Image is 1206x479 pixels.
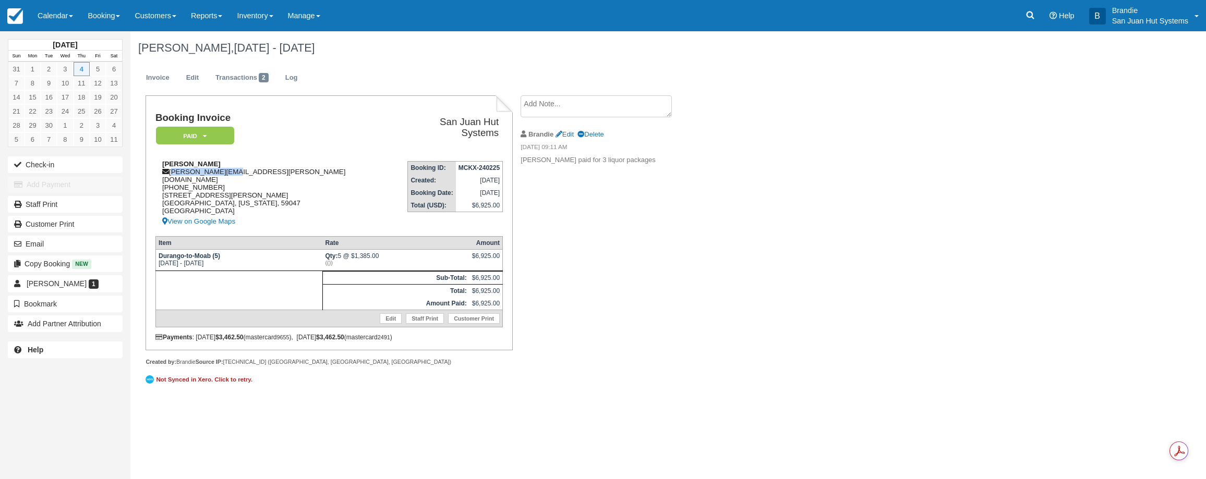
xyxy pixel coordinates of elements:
button: Add Partner Attribution [8,315,123,332]
div: $6,925.00 [472,252,500,268]
a: 9 [41,76,57,90]
a: Staff Print [8,196,123,213]
button: Check-in [8,156,123,173]
td: $6,925.00 [469,284,503,297]
td: [DATE] - [DATE] [155,249,322,271]
td: $6,925.00 [456,199,503,212]
a: 20 [106,90,122,104]
i: Help [1050,12,1057,19]
button: Copy Booking New [8,255,123,272]
h1: Booking Invoice [155,113,396,124]
span: 2 [259,73,269,82]
th: Total: [322,284,469,297]
th: Tue [41,51,57,62]
span: 1 [89,279,99,289]
th: Amount Paid: [322,297,469,310]
a: 5 [8,132,25,146]
a: 26 [90,104,106,118]
a: 8 [57,132,73,146]
a: 1 [25,62,41,76]
a: 5 [90,62,106,76]
a: 15 [25,90,41,104]
a: 12 [90,76,106,90]
div: B [1089,8,1106,24]
td: [DATE] [456,187,503,199]
a: 10 [57,76,73,90]
strong: [PERSON_NAME] [162,160,221,168]
a: 24 [57,104,73,118]
th: Booking ID: [408,162,456,175]
a: Edit [556,130,574,138]
p: [PERSON_NAME] paid for 3 liquor packages [521,155,696,165]
div: [PERSON_NAME][EMAIL_ADDRESS][PERSON_NAME][DOMAIN_NAME] [PHONE_NUMBER] [STREET_ADDRESS][PERSON_NAM... [155,160,396,228]
th: Sun [8,51,25,62]
div: : [DATE] (mastercard ), [DATE] (mastercard ) [155,334,503,341]
a: 7 [8,76,25,90]
a: 8 [25,76,41,90]
a: Invoice [138,68,177,88]
p: San Juan Hut Systems [1112,16,1188,26]
a: Edit [178,68,207,88]
img: checkfront-main-nav-mini-logo.png [7,8,23,24]
th: Wed [57,51,73,62]
th: Mon [25,51,41,62]
strong: Created by: [146,359,176,365]
a: View on Google Maps [162,215,396,228]
a: 3 [90,118,106,132]
a: 16 [41,90,57,104]
a: 4 [106,118,122,132]
strong: Durango-to-Moab (5) [159,252,220,260]
a: 27 [106,104,122,118]
span: New [72,260,91,268]
th: Total (USD): [408,199,456,212]
small: 2491 [378,334,390,340]
a: 2 [74,118,90,132]
button: Bookmark [8,296,123,312]
th: Thu [74,51,90,62]
a: 10 [90,132,106,146]
b: Help [28,346,43,354]
em: [DATE] 09:11 AM [521,143,696,154]
a: Delete [577,130,604,138]
strong: Source IP: [196,359,223,365]
p: Brandie [1112,5,1188,16]
th: Booking Date: [408,187,456,199]
th: Amount [469,236,503,249]
th: Fri [90,51,106,62]
th: Sub-Total: [322,271,469,284]
button: Email [8,236,123,252]
strong: $3,462.50 [316,334,344,341]
a: 1 [57,118,73,132]
a: 19 [90,90,106,104]
a: Customer Print [448,313,500,324]
a: Help [8,341,123,358]
a: Transactions2 [208,68,276,88]
th: Created: [408,174,456,187]
a: 7 [41,132,57,146]
a: [PERSON_NAME] 1 [8,275,123,292]
a: Paid [155,126,231,145]
a: Staff Print [406,313,444,324]
strong: MCKX-240225 [459,164,500,171]
small: 9655 [277,334,290,340]
a: 30 [41,118,57,132]
a: 29 [25,118,41,132]
span: [DATE] - [DATE] [234,41,315,54]
td: $6,925.00 [469,297,503,310]
a: 3 [57,62,73,76]
div: Brandie [TECHNICAL_ID] ([GEOGRAPHIC_DATA], [GEOGRAPHIC_DATA], [GEOGRAPHIC_DATA]) [146,358,512,366]
a: 14 [8,90,25,104]
a: 11 [74,76,90,90]
strong: Brandie [528,130,553,138]
a: 28 [8,118,25,132]
th: Sat [106,51,122,62]
a: 13 [106,76,122,90]
a: 9 [74,132,90,146]
a: Log [278,68,306,88]
th: Rate [322,236,469,249]
a: Not Synced in Xero. Click to retry. [146,374,255,385]
a: 17 [57,90,73,104]
strong: $3,462.50 [215,334,243,341]
a: 21 [8,104,25,118]
button: Add Payment [8,176,123,193]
